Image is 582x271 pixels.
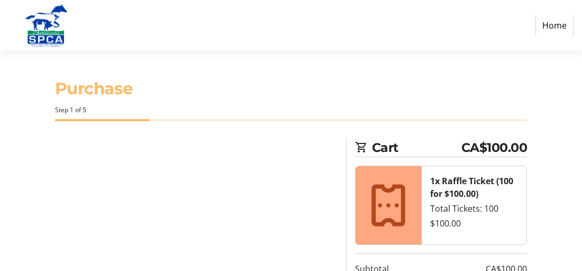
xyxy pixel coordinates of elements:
span: CA$100.00 [461,138,528,157]
div: Total Tickets: 100 [430,202,519,215]
a: Home [535,15,574,35]
img: Alberta SPCA's Logo [8,4,84,47]
div: $100.00 [430,217,519,230]
div: Step 1 of 5 [55,105,528,115]
strong: 1x Raffle Ticket (100 for $100.00) [430,175,513,200]
span: Cart [372,138,461,157]
h1: Purchase [55,76,528,101]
